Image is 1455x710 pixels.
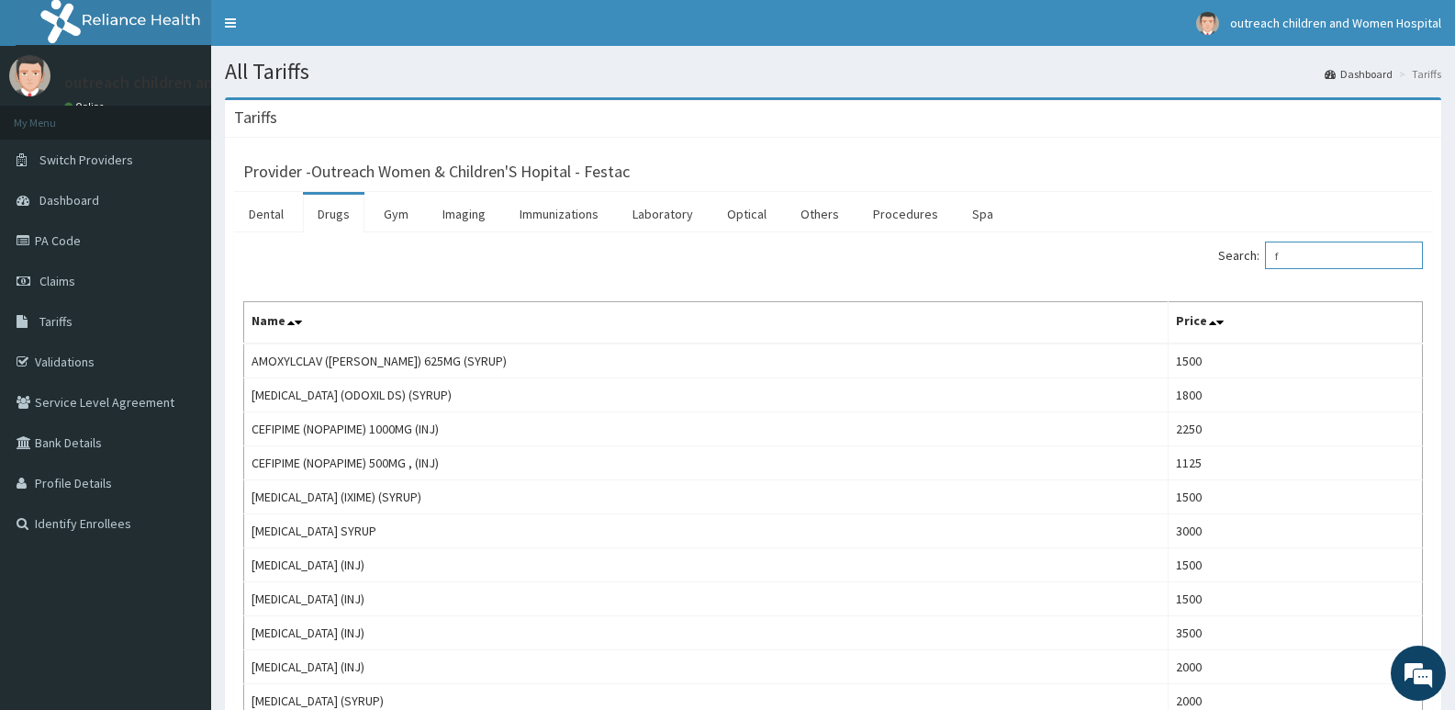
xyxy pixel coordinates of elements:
[39,152,133,168] span: Switch Providers
[1169,302,1423,344] th: Price
[1394,66,1441,82] li: Tariffs
[9,55,50,96] img: User Image
[1169,480,1423,514] td: 1500
[64,100,108,113] a: Online
[1169,446,1423,480] td: 1125
[1325,66,1393,82] a: Dashboard
[505,195,613,233] a: Immunizations
[9,502,350,566] textarea: Type your message and hit 'Enter'
[1169,650,1423,684] td: 2000
[1169,548,1423,582] td: 1500
[244,344,1169,378] td: AMOXYLCLAV ([PERSON_NAME]) 625MG (SYRUP)
[1169,582,1423,616] td: 1500
[1169,514,1423,548] td: 3000
[244,302,1169,344] th: Name
[957,195,1008,233] a: Spa
[39,273,75,289] span: Claims
[1218,242,1423,269] label: Search:
[618,195,708,233] a: Laboratory
[244,412,1169,446] td: CEFIPIME (NOPAPIME) 1000MG (INJ)
[39,313,73,330] span: Tariffs
[244,480,1169,514] td: [MEDICAL_DATA] (IXIME) (SYRUP)
[786,195,854,233] a: Others
[244,548,1169,582] td: [MEDICAL_DATA] (INJ)
[1169,412,1423,446] td: 2250
[1230,15,1441,31] span: outreach children and Women Hospital
[369,195,423,233] a: Gym
[858,195,953,233] a: Procedures
[39,192,99,208] span: Dashboard
[244,514,1169,548] td: [MEDICAL_DATA] SYRUP
[106,231,253,417] span: We're online!
[95,103,308,127] div: Chat with us now
[64,74,343,91] p: outreach children and Women Hospital
[234,195,298,233] a: Dental
[244,650,1169,684] td: [MEDICAL_DATA] (INJ)
[243,163,630,180] h3: Provider - Outreach Women & Children'S Hopital - Festac
[234,109,277,126] h3: Tariffs
[303,195,364,233] a: Drugs
[244,616,1169,650] td: [MEDICAL_DATA] (INJ)
[301,9,345,53] div: Minimize live chat window
[34,92,74,138] img: d_794563401_company_1708531726252_794563401
[428,195,500,233] a: Imaging
[1169,378,1423,412] td: 1800
[1265,242,1423,269] input: Search:
[1196,12,1219,35] img: User Image
[1169,616,1423,650] td: 3500
[244,582,1169,616] td: [MEDICAL_DATA] (INJ)
[225,60,1441,84] h1: All Tariffs
[244,378,1169,412] td: [MEDICAL_DATA] (ODOXIL DS) (SYRUP)
[1169,344,1423,378] td: 1500
[244,446,1169,480] td: CEFIPIME (NOPAPIME) 500MG , (INJ)
[712,195,781,233] a: Optical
